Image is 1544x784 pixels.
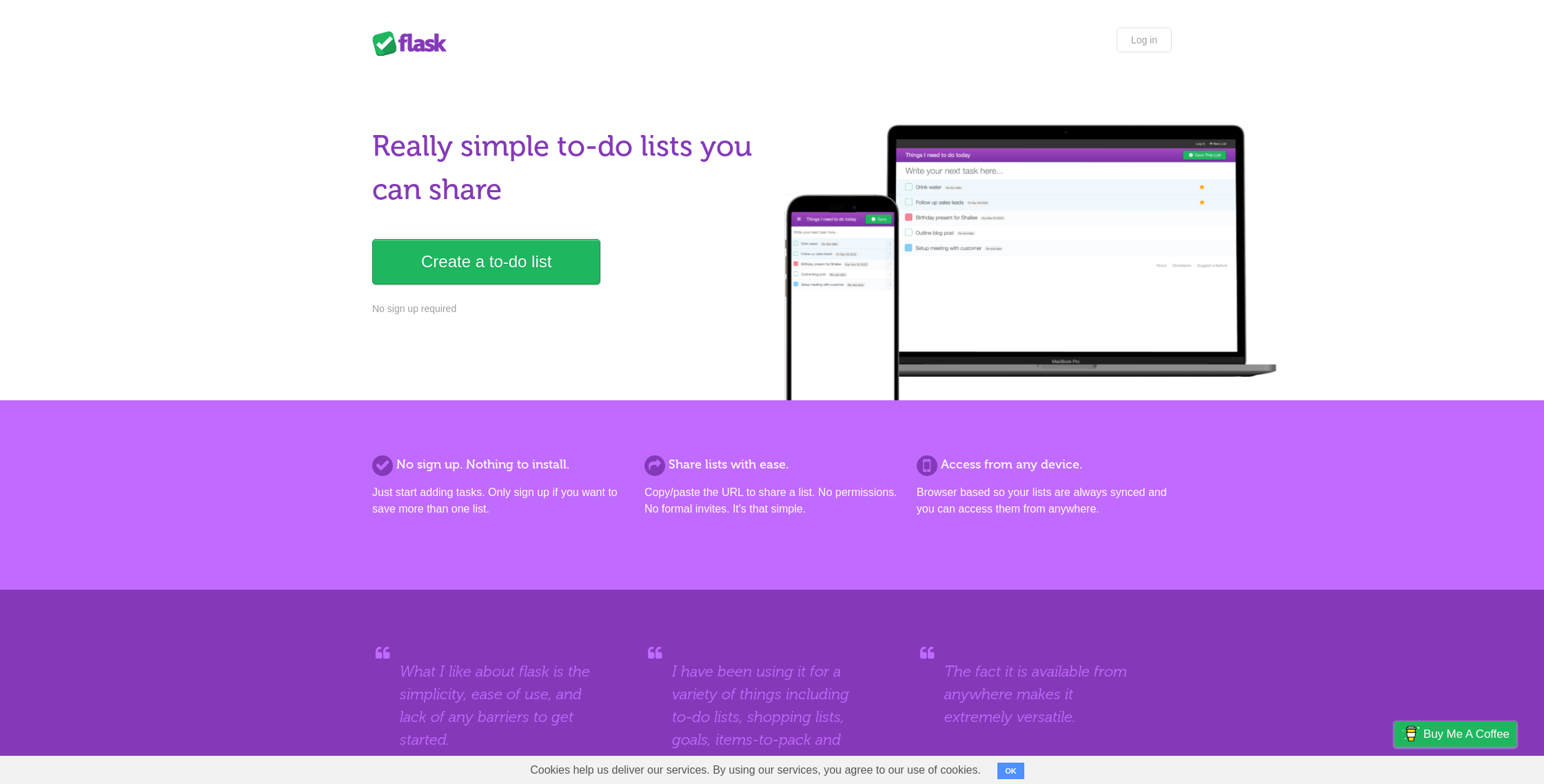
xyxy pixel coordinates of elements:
p: Copy/paste the URL to share a list. No permissions. No formal invites. It's that simple. [644,484,900,517]
p: No sign up required [372,302,764,316]
img: Buy me a coffee [1401,722,1420,745]
blockquote: I have been using it for a variety of things including to-do lists, shopping lists, goals, items-... [672,660,872,774]
div: Flask Lists [372,31,455,56]
button: OK [997,763,1024,779]
h1: Really simple to-do lists you can share [372,125,764,212]
blockquote: The fact it is available from anywhere makes it extremely versatile. [944,660,1144,728]
span: Cookies help us deliver our services. By using our services, you agree to our use of cookies. [516,756,995,784]
p: Just start adding tasks. Only sign up if you want to save more than one list. [372,484,627,517]
span: Buy me a coffee [1423,722,1510,746]
h2: No sign up. Nothing to install. [372,455,627,474]
a: Create a to-do list [372,239,600,285]
p: Browser based so your lists are always synced and you can access them from anywhere. [917,484,1172,517]
a: Log in [1117,28,1172,52]
a: Buy me a coffee [1394,721,1516,747]
h2: Share lists with ease. [644,455,900,474]
h2: Access from any device. [917,455,1172,474]
blockquote: What I like about flask is the simplicity, ease of use, and lack of any barriers to get started. [400,660,600,751]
